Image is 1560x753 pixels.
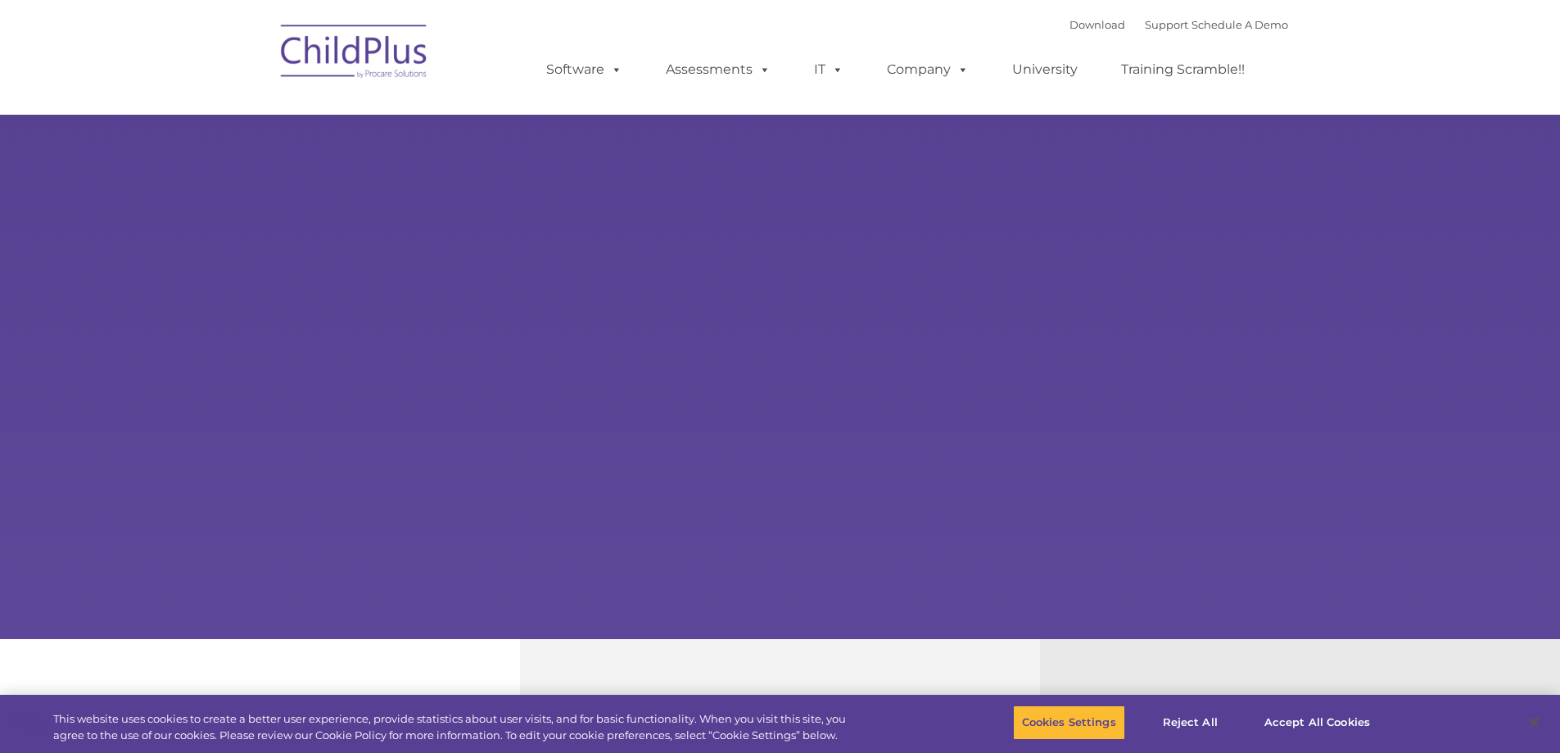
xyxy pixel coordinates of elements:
button: Reject All [1139,705,1241,740]
a: Software [530,53,639,86]
img: ChildPlus by Procare Solutions [273,13,436,95]
a: IT [798,53,860,86]
button: Cookies Settings [1013,705,1125,740]
a: Company [870,53,985,86]
a: Assessments [649,53,787,86]
a: Training Scramble!! [1105,53,1261,86]
font: | [1069,18,1288,31]
a: Support [1145,18,1188,31]
a: Schedule A Demo [1191,18,1288,31]
button: Close [1516,705,1552,741]
button: Accept All Cookies [1255,705,1379,740]
a: Download [1069,18,1125,31]
a: University [996,53,1094,86]
div: This website uses cookies to create a better user experience, provide statistics about user visit... [53,711,858,743]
